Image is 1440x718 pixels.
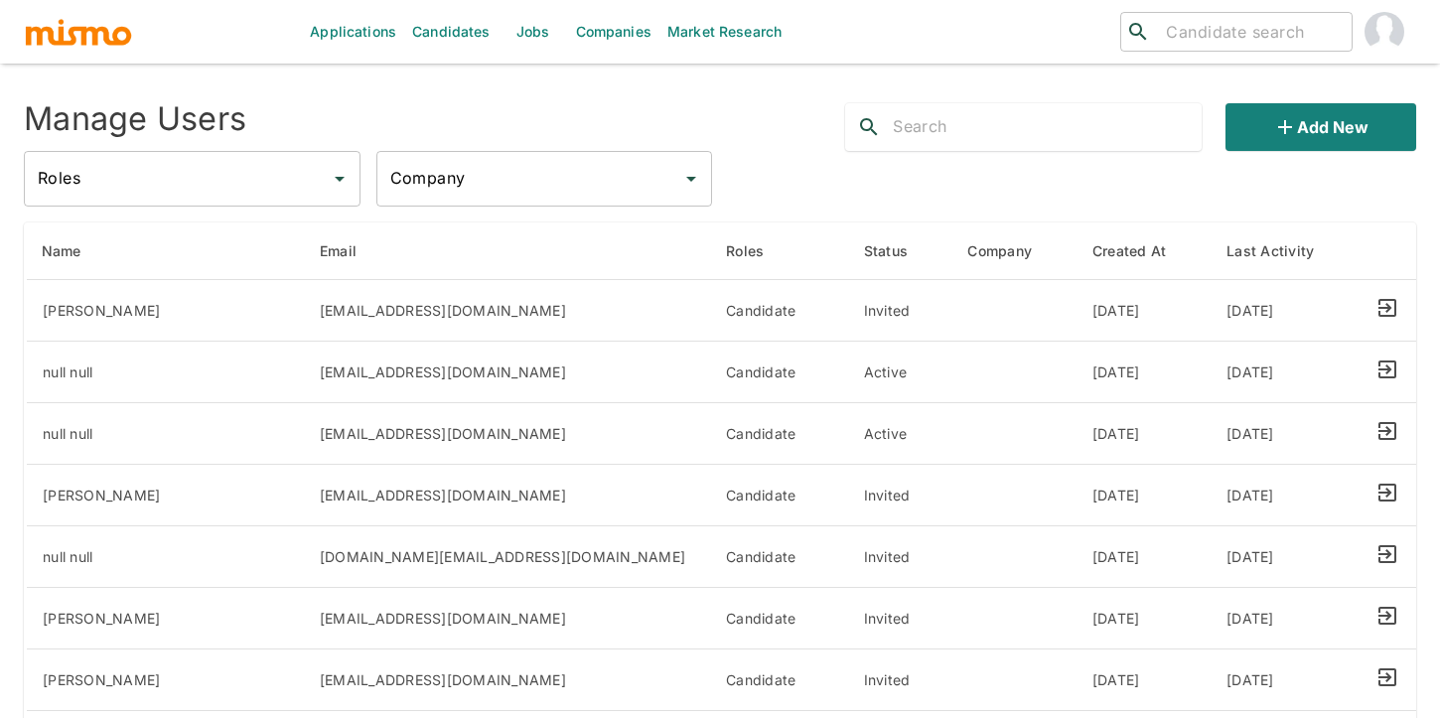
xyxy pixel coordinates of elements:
[26,342,304,403] td: null null
[1211,588,1360,649] td: [DATE]
[1375,296,1399,320] svg: Magic Link
[1211,280,1360,342] td: [DATE]
[1158,18,1344,46] input: Candidate search
[1211,649,1360,711] td: [DATE]
[848,342,952,403] td: Active
[710,588,848,649] td: Candidate
[967,239,1058,263] span: Company
[1077,342,1211,403] td: [DATE]
[1092,239,1193,263] span: Created At
[1226,239,1340,263] span: Last Activity
[848,649,952,711] td: Invited
[710,465,848,526] td: Candidate
[710,403,848,465] td: Candidate
[1375,604,1399,628] svg: Magic Link
[326,165,354,193] button: Open
[1225,103,1416,151] button: Add new
[1077,280,1211,342] td: [DATE]
[304,465,710,526] td: [EMAIL_ADDRESS][DOMAIN_NAME]
[1077,649,1211,711] td: [DATE]
[1077,403,1211,465] td: [DATE]
[26,649,304,711] td: [PERSON_NAME]
[26,403,304,465] td: null null
[864,239,935,263] span: Status
[710,649,848,711] td: Candidate
[1211,465,1360,526] td: [DATE]
[1375,419,1399,443] svg: Magic Link
[1365,12,1404,52] img: Diego Gamboa
[26,465,304,526] td: [PERSON_NAME]
[304,526,710,588] td: [DOMAIN_NAME][EMAIL_ADDRESS][DOMAIN_NAME]
[320,239,382,263] span: Email
[1077,526,1211,588] td: [DATE]
[848,526,952,588] td: Invited
[1375,481,1399,504] svg: Magic Link
[848,588,952,649] td: Invited
[893,111,1202,143] input: Search
[845,103,893,151] button: search
[710,526,848,588] td: Candidate
[1211,403,1360,465] td: [DATE]
[26,526,304,588] td: null null
[848,465,952,526] td: Invited
[24,99,246,139] h4: Manage Users
[304,649,710,711] td: [EMAIL_ADDRESS][DOMAIN_NAME]
[677,165,705,193] button: Open
[1077,588,1211,649] td: [DATE]
[1375,665,1399,689] svg: Magic Link
[26,588,304,649] td: [PERSON_NAME]
[42,239,107,263] span: Name
[710,342,848,403] td: Candidate
[848,403,952,465] td: Active
[304,588,710,649] td: [EMAIL_ADDRESS][DOMAIN_NAME]
[848,280,952,342] td: Invited
[304,342,710,403] td: [EMAIL_ADDRESS][DOMAIN_NAME]
[1077,465,1211,526] td: [DATE]
[710,280,848,342] td: Candidate
[26,280,304,342] td: [PERSON_NAME]
[726,239,790,263] span: Roles
[304,403,710,465] td: [EMAIL_ADDRESS][DOMAIN_NAME]
[1375,542,1399,566] svg: Magic Link
[24,17,133,47] img: logo
[1211,526,1360,588] td: [DATE]
[1375,358,1399,381] svg: Magic Link
[1211,342,1360,403] td: [DATE]
[304,280,710,342] td: [EMAIL_ADDRESS][DOMAIN_NAME]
